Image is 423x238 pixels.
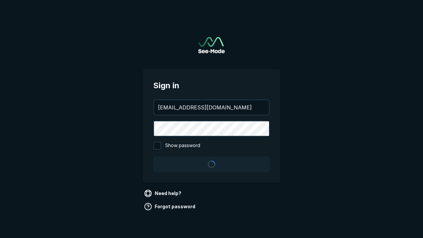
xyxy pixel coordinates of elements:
input: your@email.com [154,100,269,115]
span: Sign in [153,80,270,92]
a: Forgot password [143,201,198,212]
a: Need help? [143,188,184,199]
span: Show password [165,142,200,150]
img: See-Mode Logo [198,37,225,53]
a: Go to sign in [198,37,225,53]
